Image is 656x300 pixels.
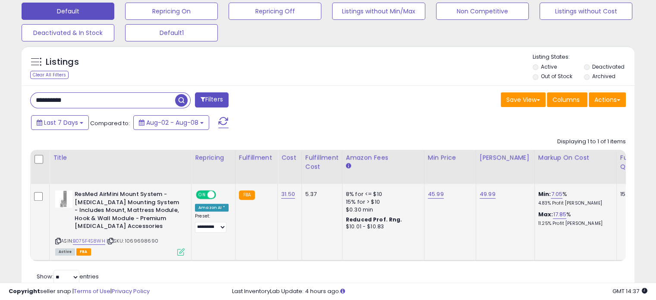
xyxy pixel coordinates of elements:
[195,213,229,233] div: Preset:
[37,272,99,281] span: Show: entries
[9,287,40,295] strong: Copyright
[538,210,553,218] b: Max:
[239,190,255,200] small: FBA
[73,237,105,245] a: B075F4S8WH
[112,287,150,295] a: Privacy Policy
[239,153,274,162] div: Fulfillment
[281,153,298,162] div: Cost
[90,119,130,127] span: Compared to:
[133,115,209,130] button: Aug-02 - Aug-08
[540,3,632,20] button: Listings without Cost
[22,24,114,41] button: Deactivated & In Stock
[538,190,551,198] b: Min:
[195,204,229,212] div: Amazon AI *
[592,63,624,70] label: Deactivated
[538,211,610,227] div: %
[44,118,78,127] span: Last 7 Days
[125,3,218,20] button: Repricing On
[620,190,647,198] div: 15
[533,53,634,61] p: Listing States:
[480,190,496,199] a: 49.99
[125,24,218,41] button: Default1
[346,190,417,198] div: 8% for <= $10
[551,190,562,199] a: 7.05
[346,153,421,162] div: Amazon Fees
[55,248,75,256] span: All listings currently available for purchase on Amazon
[229,3,321,20] button: Repricing Off
[538,153,613,162] div: Markup on Cost
[195,153,232,162] div: Repricing
[305,190,336,198] div: 5.37
[538,200,610,206] p: 4.83% Profit [PERSON_NAME]
[146,118,198,127] span: Aug-02 - Aug-08
[428,153,472,162] div: Min Price
[428,190,444,199] a: 45.99
[281,190,295,199] a: 31.50
[332,3,425,20] button: Listings without Min/Max
[541,63,557,70] label: Active
[538,221,610,227] p: 11.25% Profit [PERSON_NAME]
[55,190,185,254] div: ASIN:
[552,95,580,104] span: Columns
[46,56,79,68] h5: Listings
[30,71,69,79] div: Clear All Filters
[76,248,91,256] span: FBA
[55,190,72,208] img: 315dsVFD38L._SL40_.jpg
[589,92,626,107] button: Actions
[197,191,207,199] span: ON
[557,138,626,146] div: Displaying 1 to 1 of 1 items
[346,162,351,170] small: Amazon Fees.
[620,153,650,171] div: Fulfillable Quantity
[75,190,179,233] b: ResMed AirMini Mount System - [MEDICAL_DATA] Mounting System - Includes Mount, Mattress Module, H...
[346,216,402,223] b: Reduced Prof. Rng.
[553,210,566,219] a: 17.85
[22,3,114,20] button: Default
[195,92,229,107] button: Filters
[232,287,647,296] div: Last InventoryLab Update: 4 hours ago.
[436,3,529,20] button: Non Competitive
[107,237,158,244] span: | SKU: 1069698690
[31,115,89,130] button: Last 7 Days
[501,92,546,107] button: Save View
[305,153,339,171] div: Fulfillment Cost
[215,191,229,199] span: OFF
[612,287,647,295] span: 2025-08-17 14:37 GMT
[538,190,610,206] div: %
[592,73,615,80] label: Archived
[9,287,150,296] div: seller snap | |
[541,73,572,80] label: Out of Stock
[534,150,616,184] th: The percentage added to the cost of goods (COGS) that forms the calculator for Min & Max prices.
[547,92,587,107] button: Columns
[480,153,531,162] div: [PERSON_NAME]
[346,198,417,206] div: 15% for > $10
[346,223,417,231] div: $10.01 - $10.83
[53,153,188,162] div: Title
[346,206,417,214] div: $0.30 min
[74,287,110,295] a: Terms of Use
